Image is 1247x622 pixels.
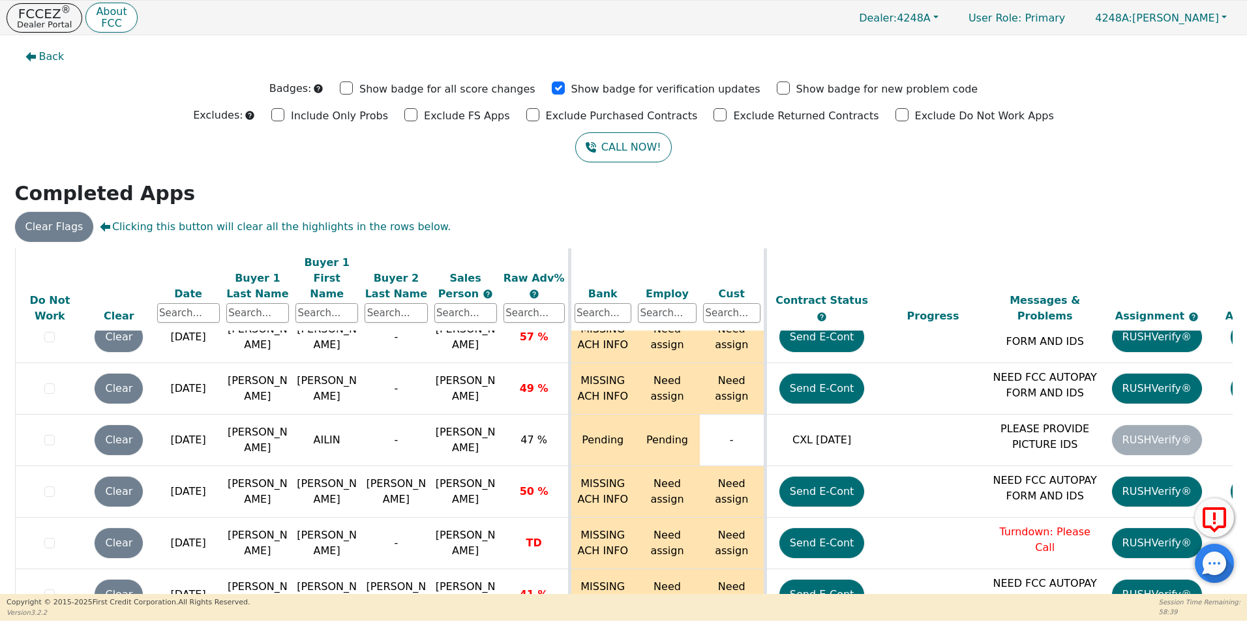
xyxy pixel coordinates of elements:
span: Back [39,49,65,65]
div: Clear [87,308,150,324]
input: Search... [226,303,289,323]
div: Employ [638,286,697,301]
button: Send E-Cont [779,374,865,404]
span: [PERSON_NAME] [436,529,496,557]
p: NEED FCC AUTOPAY FORM AND IDS [992,370,1098,401]
td: [PERSON_NAME] [223,415,292,466]
td: [PERSON_NAME] [292,518,361,569]
td: - [361,415,430,466]
div: Progress [880,308,986,324]
span: Contract Status [775,294,868,306]
td: [PERSON_NAME] [292,466,361,518]
button: Dealer:4248A [845,8,952,28]
button: RUSHVerify® [1112,477,1202,507]
strong: Completed Apps [15,182,196,205]
td: Need assign [635,518,700,569]
p: Show badge for verification updates [571,81,760,97]
sup: ® [61,4,71,16]
td: [PERSON_NAME] [292,363,361,415]
span: All Rights Reserved. [178,598,250,606]
input: Search... [365,303,427,323]
td: [PERSON_NAME] [223,466,292,518]
p: Exclude FS Apps [424,108,510,124]
td: - [361,363,430,415]
button: RUSHVerify® [1112,322,1202,352]
span: Sales Person [438,271,483,299]
div: Date [157,286,220,301]
td: [PERSON_NAME] [292,569,361,621]
p: About [96,7,127,17]
p: Version 3.2.2 [7,608,250,617]
td: Need assign [700,518,765,569]
td: MISSING ACH INFO [569,312,635,363]
td: [PERSON_NAME] [223,312,292,363]
td: [PERSON_NAME] [361,569,430,621]
p: NEED FCC AUTOPAY FORM AND IDS [992,318,1098,349]
td: [DATE] [154,415,223,466]
span: [PERSON_NAME] [436,477,496,505]
p: Primary [955,5,1078,31]
button: Clear Flags [15,212,94,242]
span: 47 % [520,434,547,446]
span: [PERSON_NAME] [436,374,496,402]
button: Back [15,42,75,72]
span: 49 % [520,382,548,394]
span: User Role : [969,12,1021,24]
p: Exclude Returned Contracts [733,108,879,124]
span: Assignment [1115,310,1188,322]
div: Buyer 2 Last Name [365,270,427,301]
p: Turndown: Please Call [992,524,1098,555]
span: [PERSON_NAME] [1095,12,1219,24]
p: NEED FCC AUTOPAY FORM AND IDS [992,473,1098,504]
td: Need assign [700,466,765,518]
button: CALL NOW! [575,132,671,162]
input: Search... [295,303,358,323]
td: [PERSON_NAME] [292,312,361,363]
td: Need assign [700,363,765,415]
span: 4248A [859,12,931,24]
button: RUSHVerify® [1112,374,1202,404]
span: 50 % [520,485,548,497]
td: MISSING ACH INFO [569,363,635,415]
div: Do Not Work [19,293,82,324]
button: Clear [95,425,143,455]
input: Search... [703,303,760,323]
button: RUSHVerify® [1112,580,1202,610]
button: Clear [95,580,143,610]
div: Buyer 1 Last Name [226,270,289,301]
span: Raw Adv% [503,271,565,284]
p: Exclude Do Not Work Apps [915,108,1054,124]
span: Clicking this button will clear all the highlights in the rows below. [100,219,451,235]
span: 41 % [520,588,548,600]
a: User Role: Primary [955,5,1078,31]
td: - [361,518,430,569]
td: CXL [DATE] [765,415,877,466]
p: FCC [96,18,127,29]
input: Search... [575,303,632,323]
td: [DATE] [154,363,223,415]
input: Search... [157,303,220,323]
p: Exclude Purchased Contracts [546,108,698,124]
button: Clear [95,477,143,507]
p: Excludes: [193,108,243,123]
p: Include Only Probs [291,108,388,124]
span: [PERSON_NAME] [436,426,496,454]
span: TD [526,537,542,549]
td: [PERSON_NAME] [361,466,430,518]
input: Search... [638,303,697,323]
td: Pending [569,415,635,466]
p: Dealer Portal [17,20,72,29]
input: Search... [434,303,497,323]
td: [PERSON_NAME] [223,363,292,415]
td: Need assign [635,466,700,518]
p: Show badge for new problem code [796,81,978,97]
button: Clear [95,528,143,558]
td: Need assign [635,363,700,415]
td: AILIN [292,415,361,466]
button: Clear [95,322,143,352]
td: Need assign [700,569,765,621]
td: Need assign [635,312,700,363]
td: - [700,415,765,466]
